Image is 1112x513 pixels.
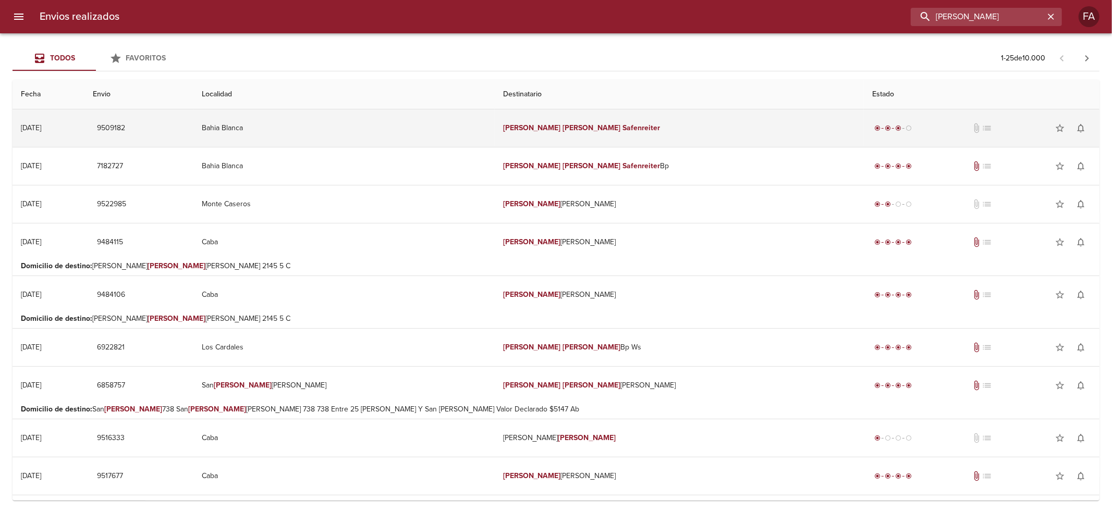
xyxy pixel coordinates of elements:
[495,80,864,109] th: Destinatario
[148,314,205,323] em: [PERSON_NAME]
[188,405,246,414] em: [PERSON_NAME]
[93,467,127,486] button: 9517677
[1076,199,1086,209] span: notifications_none
[1049,375,1070,396] button: Agregar a favoritos
[1049,232,1070,253] button: Agregar a favoritos
[872,380,914,391] div: Entregado
[1076,237,1086,247] span: notifications_none
[982,290,992,300] span: No tiene pedido asociado
[563,161,621,170] em: [PERSON_NAME]
[558,433,616,442] em: [PERSON_NAME]
[495,223,864,261] td: [PERSON_NAME]
[872,161,914,171] div: Entregado
[874,435,881,441] span: radio_button_checked
[885,292,891,298] span: radio_button_checked
[21,405,92,414] b: Domicilio de destino :
[1076,290,1086,300] span: notifications_none
[1070,337,1091,358] button: Activar notificaciones
[1079,6,1099,27] div: Abrir información de usuario
[193,80,495,109] th: Localidad
[93,376,129,395] button: 6858757
[885,382,891,389] span: radio_button_checked
[21,123,41,132] div: [DATE]
[21,404,1091,415] p: San 738 San [PERSON_NAME] 738 738 Entre 25 [PERSON_NAME] Y San [PERSON_NAME] Valor Declarado $514...
[872,471,914,481] div: Entregado
[885,435,891,441] span: radio_button_unchecked
[864,80,1099,109] th: Estado
[193,367,495,404] td: San [PERSON_NAME]
[1055,471,1065,481] span: star_border
[93,157,127,176] button: 7182727
[503,343,561,352] em: [PERSON_NAME]
[93,338,129,357] button: 6922821
[1070,194,1091,215] button: Activar notificaciones
[495,147,864,185] td: Bp
[906,382,912,389] span: radio_button_checked
[1055,290,1065,300] span: star_border
[895,344,901,351] span: radio_button_checked
[495,185,864,223] td: [PERSON_NAME]
[563,381,621,390] em: [PERSON_NAME]
[93,195,130,214] button: 9522985
[21,314,92,323] b: Domicilio de destino :
[13,80,84,109] th: Fecha
[906,201,912,207] span: radio_button_unchecked
[906,125,912,131] span: radio_button_unchecked
[895,201,901,207] span: radio_button_unchecked
[1074,46,1099,71] span: Pagina siguiente
[1049,53,1074,63] span: Pagina anterior
[885,344,891,351] span: radio_button_checked
[6,4,31,29] button: menu
[982,433,992,443] span: No tiene pedido asociado
[874,292,881,298] span: radio_button_checked
[21,290,41,299] div: [DATE]
[148,261,205,270] em: [PERSON_NAME]
[895,435,901,441] span: radio_button_unchecked
[1070,118,1091,139] button: Activar notificaciones
[21,433,41,442] div: [DATE]
[971,342,982,353] span: Tiene documentos adjuntos
[971,237,982,247] span: Tiene documentos adjuntos
[874,163,881,169] span: radio_button_checked
[93,233,127,252] button: 9484115
[1001,53,1045,64] p: 1 - 25 de 10.000
[193,109,495,147] td: Bahia Blanca
[21,471,41,480] div: [DATE]
[1055,199,1065,209] span: star_border
[1049,466,1070,486] button: Agregar a favoritos
[895,473,901,479] span: radio_button_checked
[1079,6,1099,27] div: FA
[895,239,901,245] span: radio_button_checked
[563,343,621,352] em: [PERSON_NAME]
[872,433,914,443] div: Generado
[13,46,179,71] div: Tabs Envios
[21,237,41,246] div: [DATE]
[874,473,881,479] span: radio_button_checked
[982,199,992,209] span: No tiene pedido asociado
[906,344,912,351] span: radio_button_checked
[21,261,92,270] b: Domicilio de destino :
[503,290,561,299] em: [PERSON_NAME]
[1076,342,1086,353] span: notifications_none
[503,381,561,390] em: [PERSON_NAME]
[1049,284,1070,305] button: Agregar a favoritos
[1055,123,1065,133] span: star_border
[872,290,914,300] div: Entregado
[885,239,891,245] span: radio_button_checked
[1049,156,1070,177] button: Agregar a favoritos
[97,470,123,483] span: 9517677
[193,223,495,261] td: Caba
[906,163,912,169] span: radio_button_checked
[97,236,123,249] span: 9484115
[97,160,123,173] span: 7182727
[495,367,864,404] td: [PERSON_NAME]
[1076,123,1086,133] span: notifications_none
[874,125,881,131] span: radio_button_checked
[193,329,495,366] td: Los Cardales
[1049,337,1070,358] button: Agregar a favoritos
[971,433,982,443] span: No tiene documentos adjuntos
[982,237,992,247] span: No tiene pedido asociado
[21,199,41,208] div: [DATE]
[93,429,129,448] button: 9516333
[503,471,561,480] em: [PERSON_NAME]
